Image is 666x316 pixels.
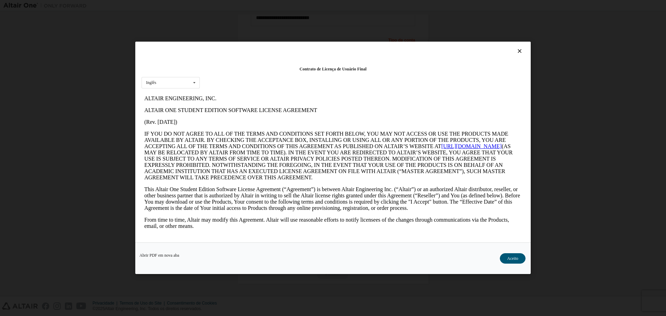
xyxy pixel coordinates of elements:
[139,254,179,258] a: Abrir PDF em nova aba
[3,124,380,137] p: From time to time, Altair may modify this Agreement. Altair will use reasonable efforts to notify...
[300,67,367,71] font: Contrato de Licença de Usuário Final
[300,51,360,57] a: [URL][DOMAIN_NAME]
[3,38,380,88] p: IF YOU DO NOT AGREE TO ALL OF THE TERMS AND CONDITIONS SET FORTH BELOW, YOU MAY NOT ACCESS OR USE...
[146,80,156,85] font: Inglês
[507,256,518,261] font: Aceito
[3,26,380,33] p: (Rev. [DATE])
[3,94,380,119] p: This Altair One Student Edition Software License Agreement (“Agreement”) is between Altair Engine...
[3,15,380,21] p: ALTAIR ONE STUDENT EDITION SOFTWARE LICENSE AGREEMENT
[3,3,380,9] p: ALTAIR ENGINEERING, INC.
[500,254,526,264] button: Aceito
